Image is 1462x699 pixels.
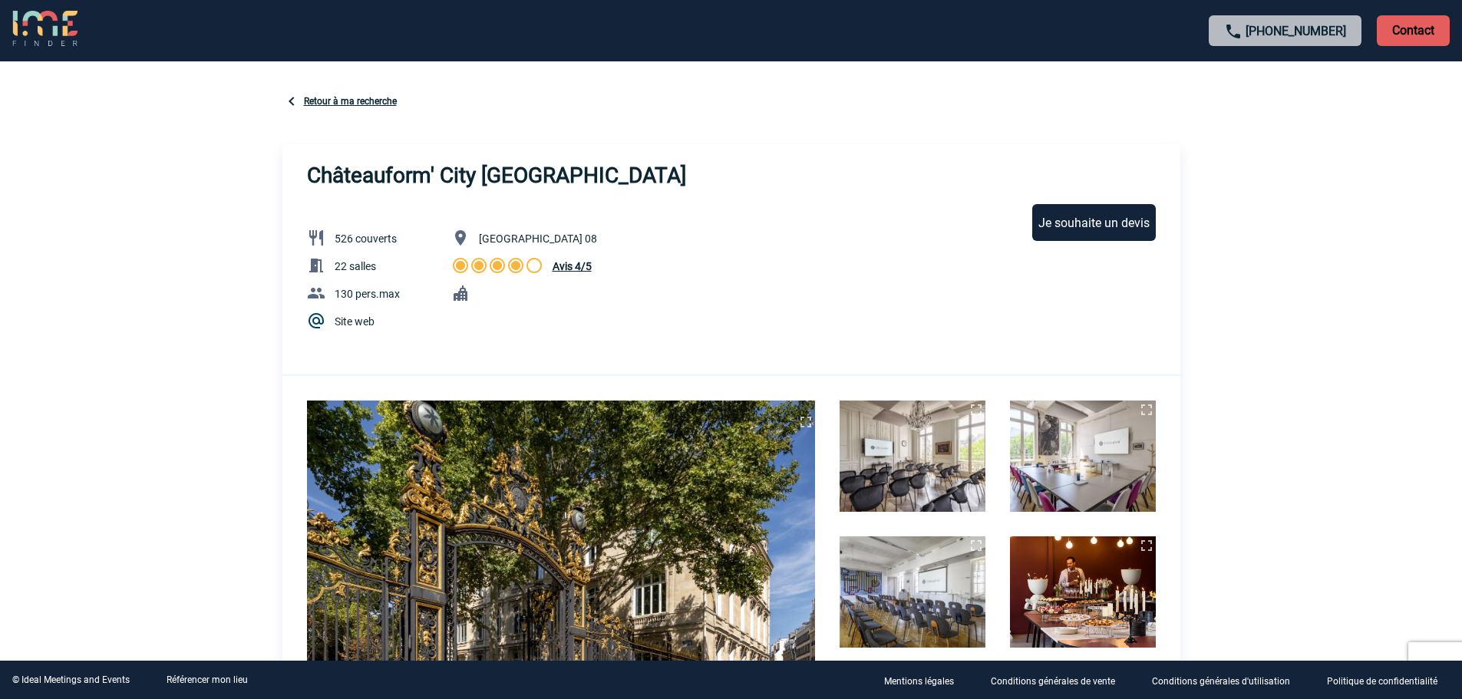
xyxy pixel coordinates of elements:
[1032,204,1156,241] div: Je souhaite un devis
[1152,676,1290,687] p: Conditions générales d'utilisation
[451,284,470,302] img: Ville
[553,260,592,272] span: Avis 4/5
[304,96,397,107] a: Retour à ma recherche
[872,673,979,687] a: Mentions légales
[1327,676,1437,687] p: Politique de confidentialité
[479,232,597,245] span: [GEOGRAPHIC_DATA] 08
[991,676,1115,687] p: Conditions générales de vente
[1377,15,1450,46] p: Contact
[979,673,1140,687] a: Conditions générales de vente
[335,260,376,272] span: 22 salles
[335,232,397,245] span: 526 couverts
[335,288,400,300] span: 130 pers.max
[167,674,248,685] a: Référencer mon lieu
[12,674,130,685] div: © Ideal Meetings and Events
[1246,24,1346,38] a: [PHONE_NUMBER]
[307,163,686,188] h3: Châteauform' City [GEOGRAPHIC_DATA]
[335,315,375,328] a: Site web
[1140,673,1315,687] a: Conditions générales d'utilisation
[1315,673,1462,687] a: Politique de confidentialité
[1224,22,1243,41] img: call-24-px.png
[884,676,954,687] p: Mentions légales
